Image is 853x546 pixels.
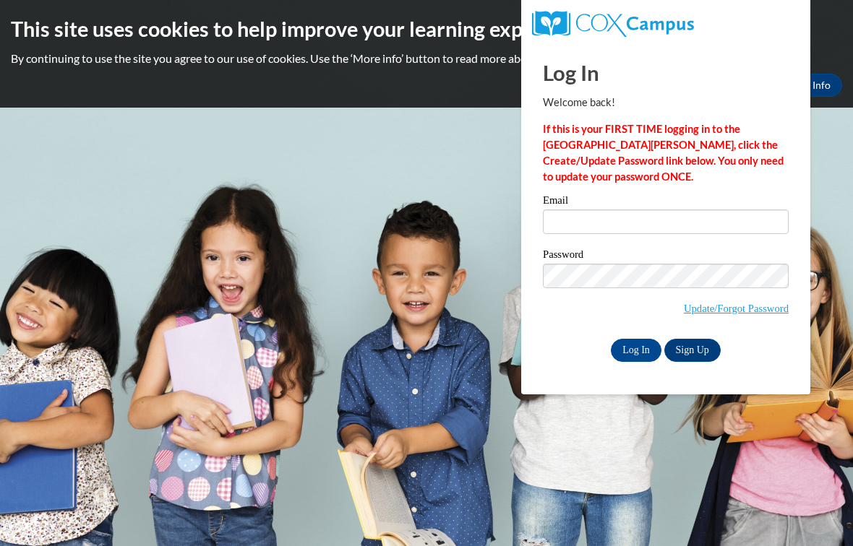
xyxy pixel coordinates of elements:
input: Log In [611,339,661,362]
label: Email [543,195,789,209]
p: By continuing to use the site you agree to our use of cookies. Use the ‘More info’ button to read... [11,51,842,66]
strong: If this is your FIRST TIME logging in to the [GEOGRAPHIC_DATA][PERSON_NAME], click the Create/Upd... [543,123,784,183]
h2: This site uses cookies to help improve your learning experience. [11,14,842,43]
iframe: Button to launch messaging window [795,488,841,534]
label: Password [543,249,789,264]
img: COX Campus [532,11,694,37]
p: Welcome back! [543,95,789,110]
a: Update/Forgot Password [684,303,789,314]
h1: Log In [543,58,789,87]
a: Sign Up [664,339,721,362]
